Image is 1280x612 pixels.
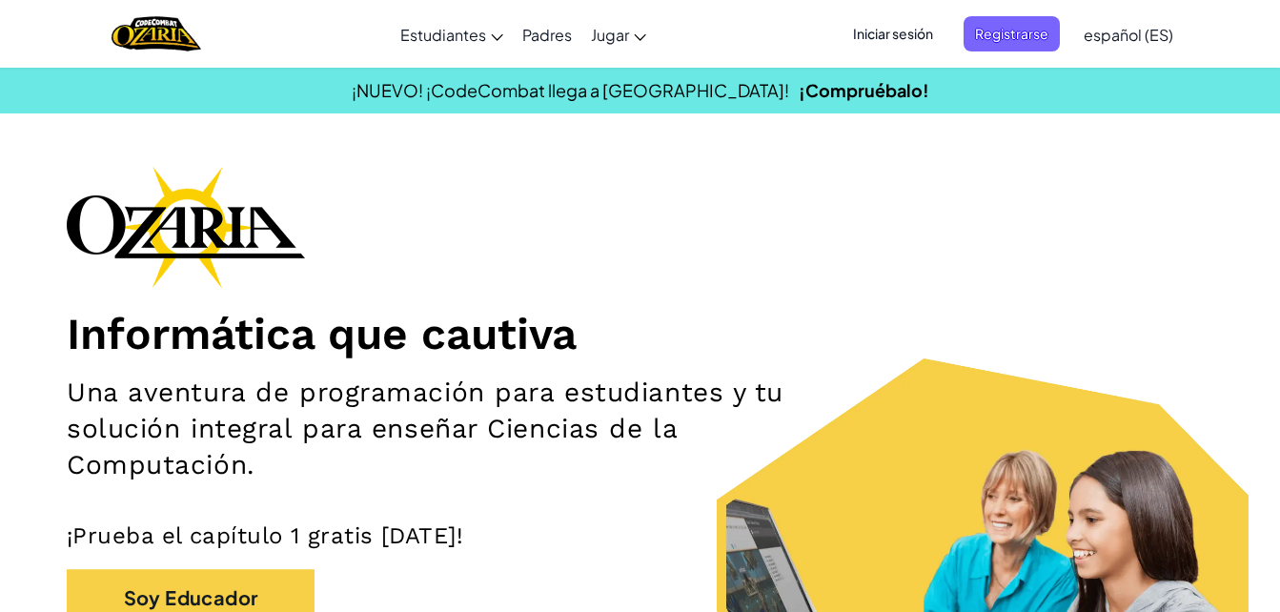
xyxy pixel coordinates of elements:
p: ¡Prueba el capítulo 1 gratis [DATE]! [67,521,1213,550]
img: Ozaria branding logo [67,166,305,288]
a: Estudiantes [391,9,513,60]
a: Padres [513,9,581,60]
img: Home [112,14,200,53]
h1: Informática que cautiva [67,307,1213,360]
h2: Una aventura de programación para estudiantes y tu solución integral para enseñar Ciencias de la ... [67,375,835,483]
button: Registrarse [964,16,1060,51]
a: ¡Compruébalo! [799,79,929,101]
span: Jugar [591,25,629,45]
span: ¡NUEVO! ¡CodeCombat llega a [GEOGRAPHIC_DATA]! [352,79,789,101]
span: español (ES) [1084,25,1173,45]
a: español (ES) [1074,9,1183,60]
button: Iniciar sesión [842,16,945,51]
a: Jugar [581,9,656,60]
a: Ozaria by CodeCombat logo [112,14,200,53]
span: Estudiantes [400,25,486,45]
